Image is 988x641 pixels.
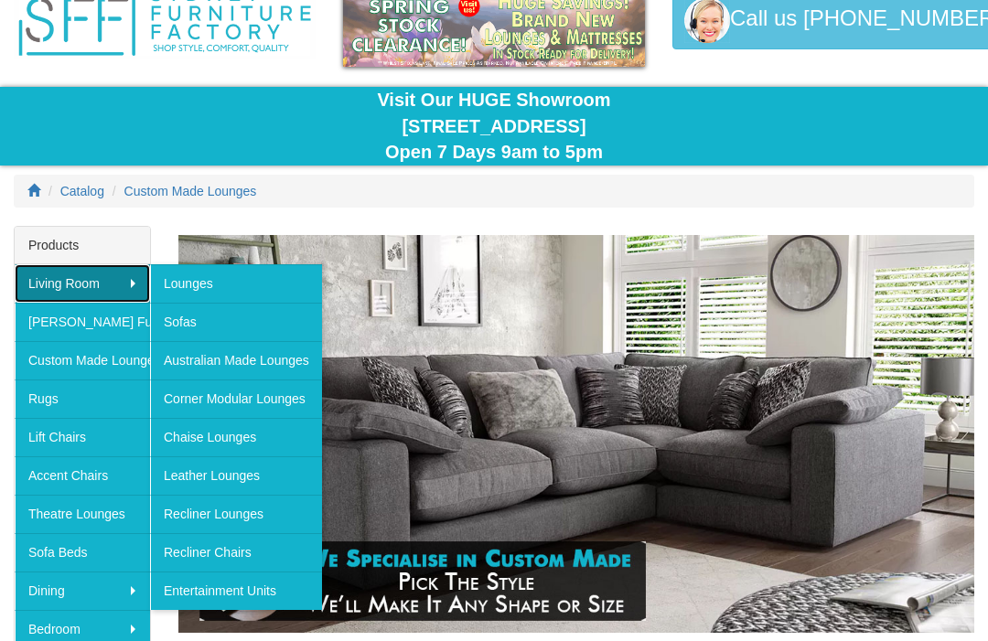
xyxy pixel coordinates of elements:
a: Sofas [150,303,322,341]
a: Recliner Lounges [150,495,322,533]
a: Rugs [15,379,150,418]
a: Entertainment Units [150,572,322,610]
a: Catalog [60,184,104,198]
a: Leather Lounges [150,456,322,495]
a: Accent Chairs [15,456,150,495]
a: Sofa Beds [15,533,150,572]
div: Products [15,227,150,264]
a: Theatre Lounges [15,495,150,533]
a: Corner Modular Lounges [150,379,322,418]
a: Lounges [150,264,322,303]
a: Custom Made Lounges [124,184,257,198]
a: Australian Made Lounges [150,341,322,379]
a: Living Room [15,264,150,303]
a: [PERSON_NAME] Furniture [15,303,150,341]
div: Visit Our HUGE Showroom [STREET_ADDRESS] Open 7 Days 9am to 5pm [14,87,974,166]
a: Lift Chairs [15,418,150,456]
a: Chaise Lounges [150,418,322,456]
a: Dining [15,572,150,610]
a: Custom Made Lounges [15,341,150,379]
a: Recliner Chairs [150,533,322,572]
img: Custom Made Lounges [178,235,974,633]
